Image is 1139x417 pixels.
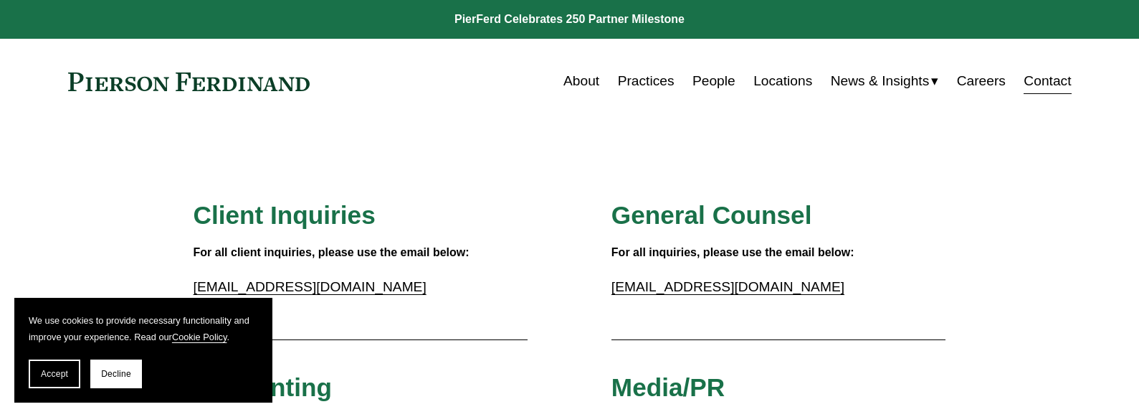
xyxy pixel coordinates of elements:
[692,67,735,95] a: People
[1024,67,1071,95] a: Contact
[611,279,844,294] a: [EMAIL_ADDRESS][DOMAIN_NAME]
[194,246,470,258] strong: For all client inquiries, please use the email below:
[831,67,939,95] a: folder dropdown
[957,67,1006,95] a: Careers
[611,246,854,258] strong: For all inquiries, please use the email below:
[831,69,930,94] span: News & Insights
[29,360,80,388] button: Accept
[753,67,812,95] a: Locations
[611,201,812,229] span: General Counsel
[563,67,599,95] a: About
[41,369,68,379] span: Accept
[194,279,426,294] a: [EMAIL_ADDRESS][DOMAIN_NAME]
[14,298,272,403] section: Cookie banner
[172,332,227,342] a: Cookie Policy
[618,67,675,95] a: Practices
[90,360,142,388] button: Decline
[194,201,376,229] span: Client Inquiries
[29,312,258,345] p: We use cookies to provide necessary functionality and improve your experience. Read our .
[611,373,725,401] span: Media/PR
[101,369,131,379] span: Decline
